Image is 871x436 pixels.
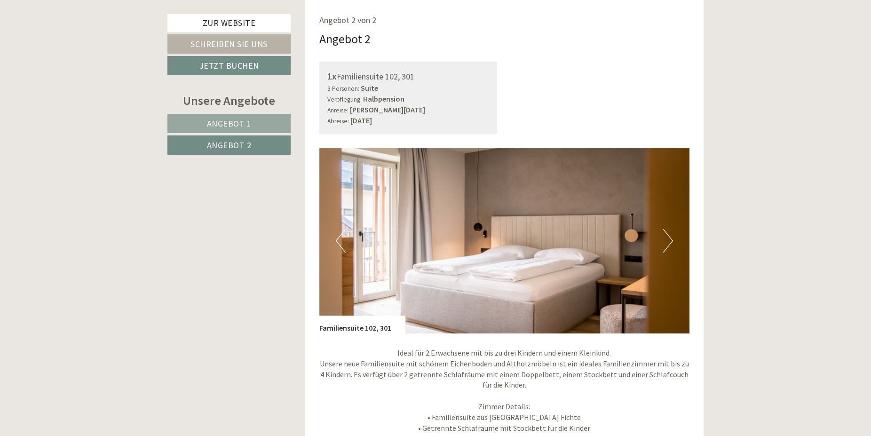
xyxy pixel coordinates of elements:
small: 3 Personen: [327,85,359,93]
div: Unsere Angebote [167,92,291,109]
small: Anreise: [327,106,348,114]
div: Inso Sonnenheim [14,27,145,35]
a: Zur Website [167,14,291,32]
a: Schreiben Sie uns [167,34,291,54]
span: Angebot 2 von 2 [319,15,376,25]
b: Suite [361,83,378,93]
span: Angebot 1 [207,118,252,129]
small: 12:26 [14,46,145,52]
small: Abreise: [327,117,349,125]
button: Previous [336,229,346,253]
b: 1x [327,70,337,82]
span: Angebot 2 [207,140,252,151]
a: Jetzt buchen [167,56,291,75]
div: Angebot 2 [319,30,371,48]
div: Familiensuite 102, 301 [327,70,490,83]
div: Familiensuite 102, 301 [319,316,405,333]
b: [DATE] [350,116,372,125]
b: [PERSON_NAME][DATE] [350,105,425,114]
b: Halbpension [363,94,404,103]
button: Senden [310,245,371,264]
button: Next [663,229,673,253]
small: Verpflegung: [327,95,362,103]
div: Guten Tag, wie können wir Ihnen helfen? [7,25,150,54]
div: [DATE] [168,7,202,23]
img: image [319,148,690,333]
